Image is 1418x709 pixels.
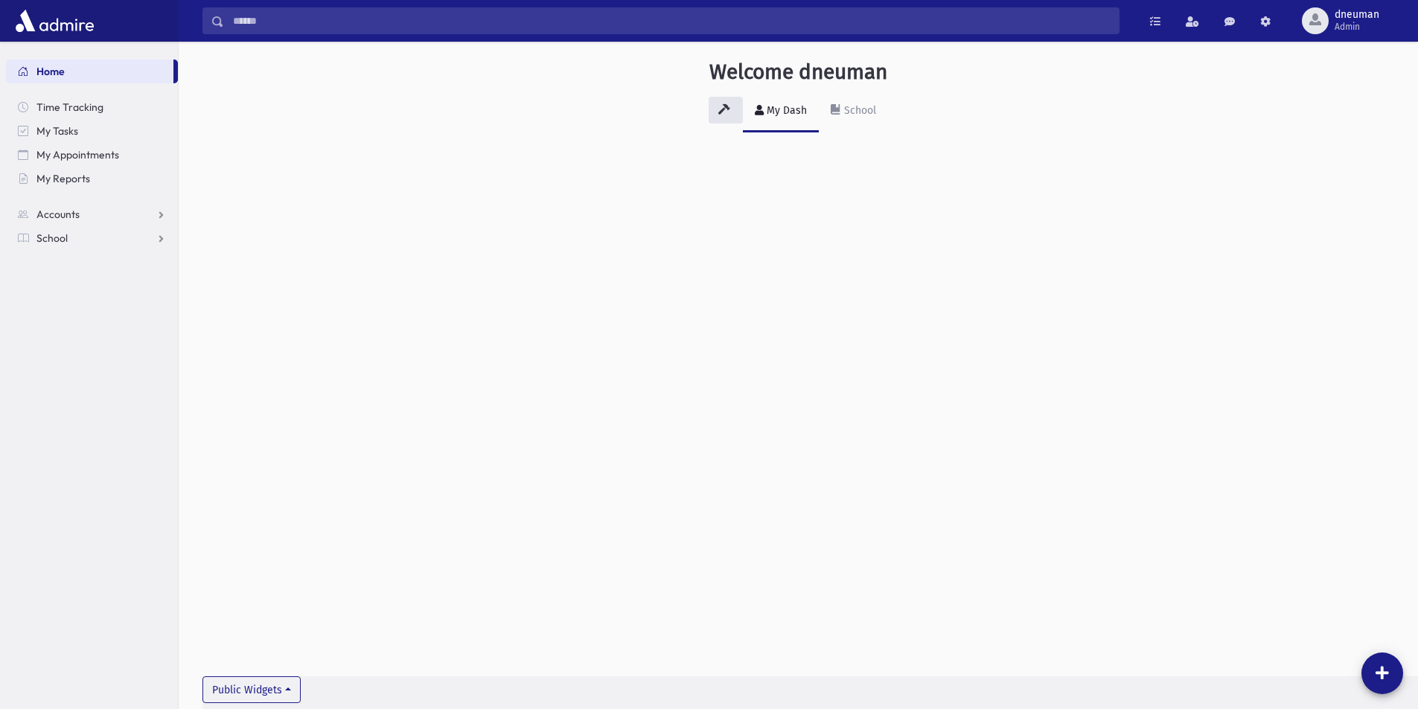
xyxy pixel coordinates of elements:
a: School [6,226,178,250]
a: My Dash [743,91,819,132]
div: School [841,104,876,117]
span: School [36,231,68,245]
input: Search [224,7,1119,34]
button: Public Widgets [202,676,301,703]
a: Accounts [6,202,178,226]
span: My Tasks [36,124,78,138]
a: My Appointments [6,143,178,167]
span: My Appointments [36,148,119,161]
a: Home [6,60,173,83]
span: Time Tracking [36,100,103,114]
div: My Dash [764,104,807,117]
a: Time Tracking [6,95,178,119]
img: AdmirePro [12,6,98,36]
span: Accounts [36,208,80,221]
span: dneuman [1335,9,1379,21]
span: My Reports [36,172,90,185]
a: My Reports [6,167,178,190]
a: My Tasks [6,119,178,143]
span: Home [36,65,65,78]
span: Admin [1335,21,1379,33]
a: School [819,91,888,132]
h3: Welcome dneuman [709,60,887,85]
